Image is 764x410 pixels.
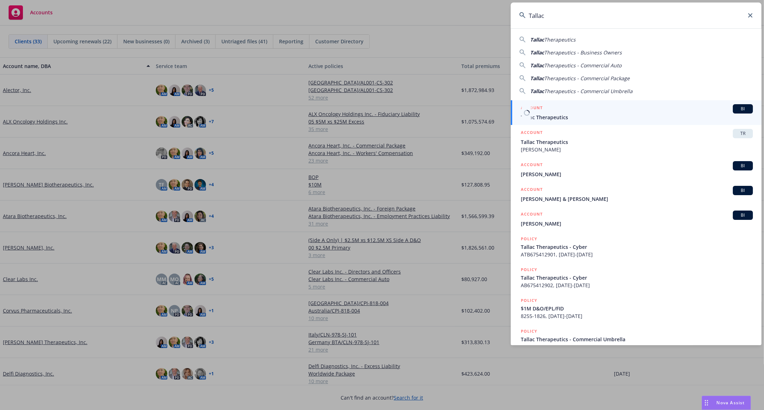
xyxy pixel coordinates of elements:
[521,343,753,351] span: UMBCAD955926483N, [DATE]-[DATE]
[511,293,761,324] a: POLICY$1M D&O/EPL/FID8255-1826, [DATE]-[DATE]
[521,328,537,335] h5: POLICY
[511,3,761,28] input: Search...
[511,125,761,157] a: ACCOUNTTRTallac Therapeutics[PERSON_NAME]
[521,312,753,320] span: 8255-1826, [DATE]-[DATE]
[511,231,761,262] a: POLICYTallac Therapeutics - CyberATB675412901, [DATE]-[DATE]
[521,161,543,170] h5: ACCOUNT
[521,129,543,138] h5: ACCOUNT
[521,305,753,312] span: $1M D&O/EPL/FID
[521,235,537,242] h5: POLICY
[511,100,761,125] a: ACCOUNTBITallac Therapeutics
[521,186,543,194] h5: ACCOUNT
[544,49,622,56] span: Therapeutics - Business Owners
[521,114,753,121] span: Tallac Therapeutics
[736,106,750,112] span: BI
[530,49,544,56] span: Tallac
[530,88,544,95] span: Tallac
[521,243,753,251] span: Tallac Therapeutics - Cyber
[521,211,543,219] h5: ACCOUNT
[511,157,761,182] a: ACCOUNTBI[PERSON_NAME]
[511,324,761,354] a: POLICYTallac Therapeutics - Commercial UmbrellaUMBCAD955926483N, [DATE]-[DATE]
[736,212,750,218] span: BI
[521,170,753,178] span: [PERSON_NAME]
[702,396,711,410] div: Drag to move
[521,281,753,289] span: AB675412902, [DATE]-[DATE]
[521,251,753,258] span: ATB675412901, [DATE]-[DATE]
[521,266,537,273] h5: POLICY
[511,262,761,293] a: POLICYTallac Therapeutics - CyberAB675412902, [DATE]-[DATE]
[521,146,753,153] span: [PERSON_NAME]
[521,195,753,203] span: [PERSON_NAME] & [PERSON_NAME]
[736,130,750,137] span: TR
[544,75,630,82] span: Therapeutics - Commercial Package
[521,336,753,343] span: Tallac Therapeutics - Commercial Umbrella
[521,274,753,281] span: Tallac Therapeutics - Cyber
[521,104,543,113] h5: ACCOUNT
[511,182,761,207] a: ACCOUNTBI[PERSON_NAME] & [PERSON_NAME]
[702,396,751,410] button: Nova Assist
[530,62,544,69] span: Tallac
[521,138,753,146] span: Tallac Therapeutics
[521,297,537,304] h5: POLICY
[530,75,544,82] span: Tallac
[521,220,753,227] span: [PERSON_NAME]
[544,62,621,69] span: Therapeutics - Commercial Auto
[736,187,750,194] span: BI
[544,88,633,95] span: Therapeutics - Commercial Umbrella
[736,163,750,169] span: BI
[717,400,745,406] span: Nova Assist
[511,207,761,231] a: ACCOUNTBI[PERSON_NAME]
[544,36,576,43] span: Therapeutics
[530,36,544,43] span: Tallac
